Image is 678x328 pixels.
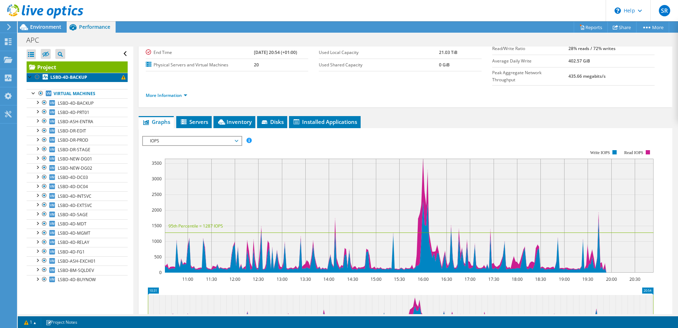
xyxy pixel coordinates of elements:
a: LSBD-NEW-DG02 [27,163,128,173]
span: LSBD-4D-FG1 [58,249,85,255]
svg: \n [615,7,621,14]
a: LSBD-4D-BACKUP [27,98,128,108]
span: LSBD-4D-BUYNOW [58,277,96,283]
b: LSBD-4D-BACKUP [50,74,87,80]
a: LSBD-4D-PRT01 [27,108,128,117]
text: 18:00 [511,276,522,282]
span: Graphs [142,118,170,125]
a: LSBD-NEW-DG01 [27,154,128,163]
a: LSBD-4D-MGMT [27,229,128,238]
label: Peak Aggregate Network Throughput [492,69,568,83]
text: 20:00 [606,276,617,282]
text: 18:30 [535,276,546,282]
a: LSBD-4D-EXTSVC [27,201,128,210]
span: LSBD-DR-PROD [58,137,88,143]
text: 1500 [152,223,162,229]
a: LSBD-DR-STAGE [27,145,128,154]
a: LSBD-4D-SAGE [27,210,128,219]
a: LSBD-DR-EDIT [27,126,128,136]
span: Inventory [217,118,252,125]
label: Physical Servers and Virtual Machines [146,61,254,69]
b: 0 GiB [439,62,450,68]
text: 3000 [152,176,162,182]
text: 19:30 [582,276,593,282]
span: LSBD-4D-DC03 [58,174,88,180]
span: LSBD-NEW-DG01 [58,156,92,162]
a: LSBD-4D-MDT [27,219,128,229]
span: Installed Applications [293,118,357,125]
text: 14:30 [347,276,358,282]
span: LSBD-4D-INTSVC [58,193,91,199]
text: 500 [154,254,162,260]
a: Project Notes [41,318,82,327]
text: 20:30 [629,276,640,282]
span: LSBD-4D-EXTSVC [58,202,92,208]
span: LSBD-DR-EDIT [58,128,86,134]
span: LSBD-NEW-DG02 [58,165,92,171]
span: LSBD-4D-DC04 [58,184,88,190]
a: Share [607,22,637,33]
text: 3500 [152,160,162,166]
span: Servers [180,118,208,125]
a: 1 [19,318,41,327]
span: IOPS [146,137,238,145]
span: LSBD-4D-SAGE [58,212,88,218]
a: LSBD-4D-DC04 [27,182,128,191]
a: Project [27,61,128,73]
span: LSBD-ASH-EXCH01 [58,258,96,264]
span: LSBD-4D-BACKUP [58,100,94,106]
span: Environment [30,23,61,30]
label: Used Local Capacity [319,49,439,56]
a: LSBD-ASH-ENTRA [27,117,128,126]
text: 95th Percentile = 1287 IOPS [168,223,223,229]
a: Virtual Machines [27,89,128,98]
text: 0 [159,269,162,275]
text: 16:30 [441,276,452,282]
label: Read/Write Ratio [492,45,568,52]
label: End Time [146,49,254,56]
text: 12:30 [252,276,263,282]
a: LSBD-4D-FG1 [27,247,128,256]
b: 435.66 megabits/s [568,73,606,79]
a: LSBD-DR-PROD [27,136,128,145]
text: Read IOPS [624,150,643,155]
a: LSBD-4D-DC03 [27,173,128,182]
h1: APC [23,36,50,44]
span: LSBD-ASH-ENTRA [58,119,93,125]
text: 11:30 [206,276,217,282]
b: 21.03 TiB [439,49,457,55]
span: LSBD-BM-SQLDEV [58,267,94,273]
text: 13:30 [300,276,311,282]
span: LSBD-4D-PRT01 [58,109,89,115]
span: LSBD-4D-MGMT [58,230,90,236]
text: 17:00 [464,276,475,282]
text: 2500 [152,191,162,197]
text: 1000 [152,238,162,244]
text: 14:00 [323,276,334,282]
text: 16:00 [417,276,428,282]
a: Reports [574,22,608,33]
span: LSBD-4D-RELAY [58,239,89,245]
text: Write IOPS [590,150,610,155]
text: 2000 [152,207,162,213]
text: 11:00 [182,276,193,282]
b: 402.57 GiB [568,58,590,64]
span: Disks [261,118,284,125]
a: LSBD-4D-BUYNOW [27,275,128,284]
b: [DATE] 20:54 (+01:00) [254,49,297,55]
a: LSBD-4D-INTSVC [27,191,128,201]
text: 15:30 [394,276,405,282]
span: Performance [79,23,110,30]
b: 20 [254,62,259,68]
span: LSBD-DR-STAGE [58,147,90,153]
label: Average Daily Write [492,58,568,65]
a: More [636,22,669,33]
text: 12:00 [229,276,240,282]
text: 15:00 [370,276,381,282]
text: 19:00 [558,276,569,282]
a: LSBD-4D-RELAY [27,238,128,247]
a: LSBD-BM-SQLDEV [27,266,128,275]
text: 17:30 [488,276,499,282]
a: More Information [146,92,187,98]
a: LSBD-ASH-EXCH01 [27,256,128,266]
